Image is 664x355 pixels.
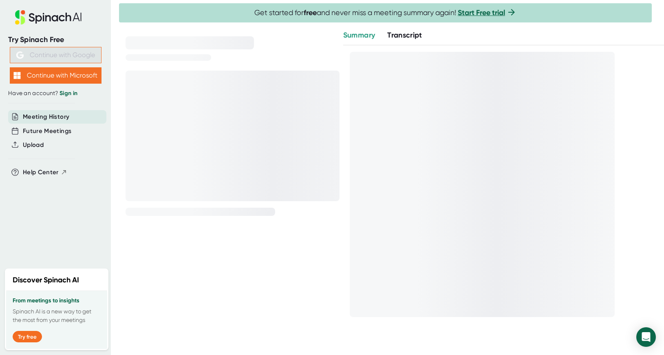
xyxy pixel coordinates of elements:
[60,90,77,97] a: Sign in
[23,168,59,177] span: Help Center
[23,140,44,150] button: Upload
[13,331,42,342] button: Try free
[23,112,69,122] button: Meeting History
[636,327,656,347] div: Open Intercom Messenger
[343,31,375,40] span: Summary
[8,35,103,44] div: Try Spinach Free
[10,67,101,84] button: Continue with Microsoft
[23,168,67,177] button: Help Center
[304,8,317,17] b: free
[387,31,422,40] span: Transcript
[254,8,516,18] span: Get started for and never miss a meeting summary again!
[13,307,101,324] p: Spinach AI is a new way to get the most from your meetings
[387,30,422,41] button: Transcript
[343,30,375,41] button: Summary
[13,297,101,304] h3: From meetings to insights
[10,47,101,63] button: Continue with Google
[13,275,79,286] h2: Discover Spinach AI
[8,90,103,97] div: Have an account?
[458,8,505,17] a: Start Free trial
[16,51,24,59] img: Aehbyd4JwY73AAAAAElFTkSuQmCC
[23,126,71,136] button: Future Meetings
